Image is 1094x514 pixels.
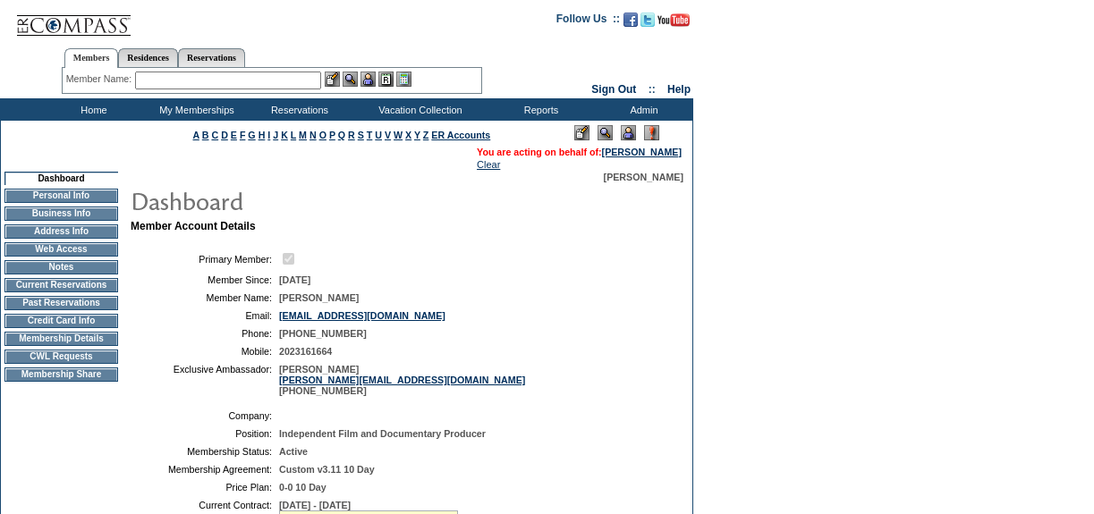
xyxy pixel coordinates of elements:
img: pgTtlDashboard.gif [130,182,488,218]
td: Membership Status: [138,446,272,457]
span: [PERSON_NAME] [279,292,359,303]
a: Subscribe to our YouTube Channel [657,18,690,29]
a: L [291,130,296,140]
td: Admin [590,98,693,121]
a: [PERSON_NAME][EMAIL_ADDRESS][DOMAIN_NAME] [279,375,525,385]
span: Independent Film and Documentary Producer [279,428,486,439]
a: J [273,130,278,140]
a: X [405,130,411,140]
td: My Memberships [143,98,246,121]
td: Home [40,98,143,121]
span: Active [279,446,308,457]
img: Subscribe to our YouTube Channel [657,13,690,27]
a: [PERSON_NAME] [602,147,682,157]
a: Follow us on Twitter [640,18,655,29]
td: Phone: [138,328,272,339]
td: CWL Requests [4,350,118,364]
td: Member Since: [138,274,272,285]
a: Y [414,130,420,140]
a: W [394,130,403,140]
img: Reservations [378,72,394,87]
td: Credit Card Info [4,314,118,328]
a: G [248,130,255,140]
a: I [267,130,270,140]
a: R [348,130,355,140]
a: ER Accounts [431,130,490,140]
span: [DATE] - [DATE] [279,500,351,510]
a: Members [64,48,119,68]
a: K [281,130,288,140]
td: Reservations [246,98,349,121]
span: Custom v3.11 10 Day [279,464,375,475]
td: Company: [138,410,272,421]
div: Member Name: [66,72,135,87]
img: Edit Mode [574,125,589,140]
span: [PHONE_NUMBER] [279,328,367,339]
td: Email: [138,310,272,321]
a: Help [667,83,691,96]
td: Member Name: [138,292,272,303]
a: M [299,130,307,140]
img: b_edit.gif [325,72,340,87]
a: Residences [118,48,178,67]
a: P [329,130,335,140]
a: Reservations [178,48,245,67]
img: Follow us on Twitter [640,13,655,27]
td: Current Reservations [4,278,118,292]
img: View Mode [598,125,613,140]
img: Impersonate [360,72,376,87]
a: E [231,130,237,140]
a: A [193,130,199,140]
td: Primary Member: [138,250,272,267]
b: Member Account Details [131,220,256,232]
span: [PERSON_NAME] [604,172,683,182]
span: You are acting on behalf of: [477,147,682,157]
a: Q [338,130,345,140]
span: :: [649,83,656,96]
a: B [202,130,209,140]
a: Become our fan on Facebook [623,18,638,29]
span: [PERSON_NAME] [PHONE_NUMBER] [279,364,525,396]
a: V [385,130,391,140]
td: Position: [138,428,272,439]
td: Reports [488,98,590,121]
td: Personal Info [4,189,118,203]
img: Impersonate [621,125,636,140]
a: S [358,130,364,140]
td: Business Info [4,206,118,221]
td: Vacation Collection [349,98,488,121]
a: H [259,130,266,140]
a: T [367,130,373,140]
a: [EMAIL_ADDRESS][DOMAIN_NAME] [279,310,445,321]
td: Mobile: [138,346,272,357]
td: Address Info [4,224,118,239]
td: Follow Us :: [556,11,620,32]
td: Membership Agreement: [138,464,272,475]
span: 0-0 10 Day [279,482,327,493]
td: Past Reservations [4,296,118,310]
a: O [319,130,327,140]
td: Membership Details [4,332,118,346]
td: Membership Share [4,367,118,382]
td: Notes [4,260,118,274]
span: [DATE] [279,274,310,285]
a: Z [423,130,429,140]
td: Dashboard [4,172,118,185]
a: N [310,130,317,140]
td: Exclusive Ambassador: [138,364,272,396]
td: Price Plan: [138,482,272,493]
a: D [221,130,228,140]
img: Log Concern/Member Elevation [644,125,659,140]
a: F [240,130,246,140]
td: Web Access [4,242,118,257]
a: Sign Out [591,83,636,96]
img: Become our fan on Facebook [623,13,638,27]
a: U [375,130,382,140]
img: View [343,72,358,87]
a: C [211,130,218,140]
a: Clear [477,159,500,170]
span: 2023161664 [279,346,332,357]
img: b_calculator.gif [396,72,411,87]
